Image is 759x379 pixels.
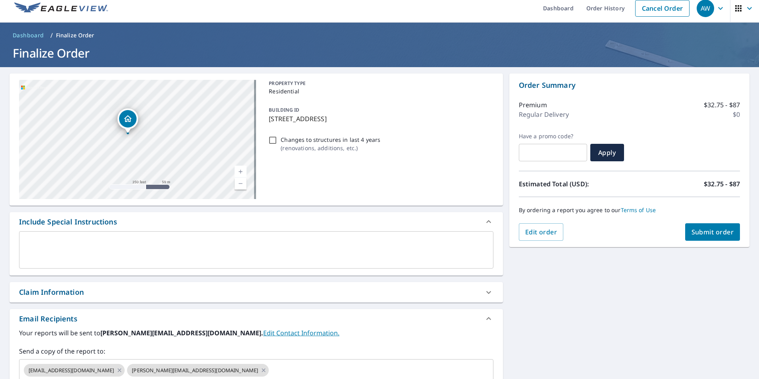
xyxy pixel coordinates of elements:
[281,135,380,144] p: Changes to structures in last 4 years
[519,110,569,119] p: Regular Delivery
[127,367,263,374] span: [PERSON_NAME][EMAIL_ADDRESS][DOMAIN_NAME]
[19,346,493,356] label: Send a copy of the report to:
[692,228,734,236] span: Submit order
[733,110,740,119] p: $0
[281,144,380,152] p: ( renovations, additions, etc. )
[269,106,299,113] p: BUILDING ID
[597,148,618,157] span: Apply
[704,100,740,110] p: $32.75 - $87
[519,223,564,241] button: Edit order
[24,367,119,374] span: [EMAIL_ADDRESS][DOMAIN_NAME]
[19,313,77,324] div: Email Recipients
[269,80,490,87] p: PROPERTY TYPE
[269,87,490,95] p: Residential
[621,206,656,214] a: Terms of Use
[100,329,263,337] b: [PERSON_NAME][EMAIL_ADDRESS][DOMAIN_NAME].
[19,328,493,338] label: Your reports will be sent to
[14,2,108,14] img: EV Logo
[127,364,269,377] div: [PERSON_NAME][EMAIL_ADDRESS][DOMAIN_NAME]
[519,100,547,110] p: Premium
[525,228,557,236] span: Edit order
[519,133,587,140] label: Have a promo code?
[50,31,53,40] li: /
[235,166,247,178] a: Current Level 17, Zoom In
[519,179,630,189] p: Estimated Total (USD):
[590,144,624,161] button: Apply
[685,223,740,241] button: Submit order
[10,29,47,42] a: Dashboard
[519,80,740,91] p: Order Summary
[10,45,749,61] h1: Finalize Order
[13,31,44,39] span: Dashboard
[19,217,117,227] div: Include Special Instructions
[269,114,490,124] p: [STREET_ADDRESS]
[704,179,740,189] p: $32.75 - $87
[519,207,740,214] p: By ordering a report you agree to our
[56,31,94,39] p: Finalize Order
[118,108,138,133] div: Dropped pin, building 1, Residential property, 3620 Northome Ave Wayzata, MN 55391
[19,287,84,298] div: Claim Information
[235,178,247,189] a: Current Level 17, Zoom Out
[24,364,125,377] div: [EMAIL_ADDRESS][DOMAIN_NAME]
[10,309,503,328] div: Email Recipients
[10,282,503,302] div: Claim Information
[10,212,503,231] div: Include Special Instructions
[10,29,749,42] nav: breadcrumb
[263,329,339,337] a: EditContactInfo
